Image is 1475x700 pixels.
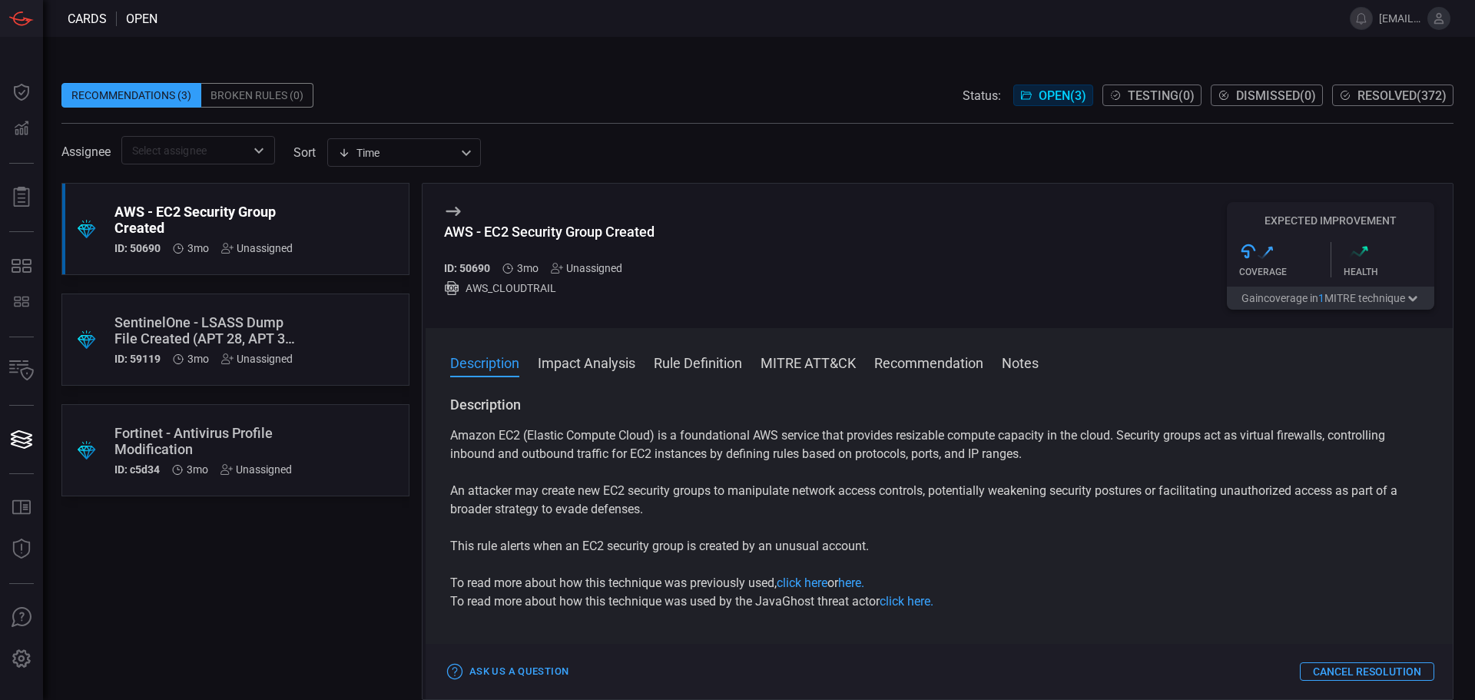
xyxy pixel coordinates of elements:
[1379,12,1421,25] span: [EMAIL_ADDRESS][DOMAIN_NAME]
[450,353,519,371] button: Description
[1128,88,1195,103] span: Testing ( 0 )
[126,141,245,160] input: Select assignee
[654,353,742,371] button: Rule Definition
[61,144,111,159] span: Assignee
[114,463,160,476] h5: ID: c5d34
[187,463,208,476] span: Jul 13, 2025 2:53 AM
[1013,85,1093,106] button: Open(3)
[880,594,933,609] a: click here.
[221,353,293,365] div: Unassigned
[3,353,40,390] button: Inventory
[450,426,1428,463] p: Amazon EC2 (Elastic Compute Cloud) is a foundational AWS service that provides resizable compute ...
[450,574,1428,592] p: To read more about how this technique was previously used, or
[3,599,40,636] button: Ask Us A Question
[293,145,316,160] label: sort
[538,353,635,371] button: Impact Analysis
[1227,214,1434,227] h5: Expected Improvement
[838,576,864,590] a: here.
[1227,287,1434,310] button: Gaincoverage in1MITRE technique
[187,353,209,365] span: Jul 13, 2025 2:53 AM
[338,145,456,161] div: Time
[761,353,856,371] button: MITRE ATT&CK
[3,489,40,526] button: Rule Catalog
[61,83,201,108] div: Recommendations (3)
[114,204,298,236] div: AWS - EC2 Security Group Created
[114,425,298,457] div: Fortinet - Antivirus Profile Modification
[551,262,622,274] div: Unassigned
[3,179,40,216] button: Reports
[1102,85,1202,106] button: Testing(0)
[1039,88,1086,103] span: Open ( 3 )
[1357,88,1447,103] span: Resolved ( 372 )
[450,482,1428,519] p: An attacker may create new EC2 security groups to manipulate network access controls, potentially...
[221,242,293,254] div: Unassigned
[444,660,572,684] button: Ask Us a Question
[1211,85,1323,106] button: Dismissed(0)
[1300,662,1434,681] button: Cancel Resolution
[114,353,161,365] h5: ID: 59119
[248,140,270,161] button: Open
[3,284,40,321] button: CHRONICLE RULE-SET
[450,396,1428,414] h3: Description
[1332,85,1453,106] button: Resolved(372)
[874,353,983,371] button: Recommendation
[1239,267,1331,277] div: Coverage
[187,242,209,254] span: Jul 13, 2025 2:53 AM
[3,111,40,148] button: Detections
[3,421,40,458] button: Cards
[3,531,40,568] button: Threat Intelligence
[3,74,40,111] button: Dashboard
[3,641,40,678] button: Preferences
[444,262,490,274] h5: ID: 50690
[201,83,313,108] div: Broken Rules (0)
[1002,353,1039,371] button: Notes
[220,463,292,476] div: Unassigned
[517,262,539,274] span: Jul 13, 2025 2:53 AM
[450,592,1428,611] p: To read more about how this technique was used by the JavaGhost threat actor
[68,12,107,26] span: Cards
[3,247,40,284] button: MITRE - Detection Posture
[963,88,1001,103] span: Status:
[444,280,655,296] div: AWS_CLOUDTRAIL
[1344,267,1435,277] div: Health
[450,537,1428,556] p: This rule alerts when an EC2 security group is created by an unusual account.
[114,314,298,347] div: SentinelOne - LSASS Dump File Created (APT 28, APT 33, HAFNIUM)
[1318,292,1324,304] span: 1
[126,12,157,26] span: open
[444,224,655,240] div: AWS - EC2 Security Group Created
[114,242,161,254] h5: ID: 50690
[777,576,827,590] a: click here
[1236,88,1316,103] span: Dismissed ( 0 )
